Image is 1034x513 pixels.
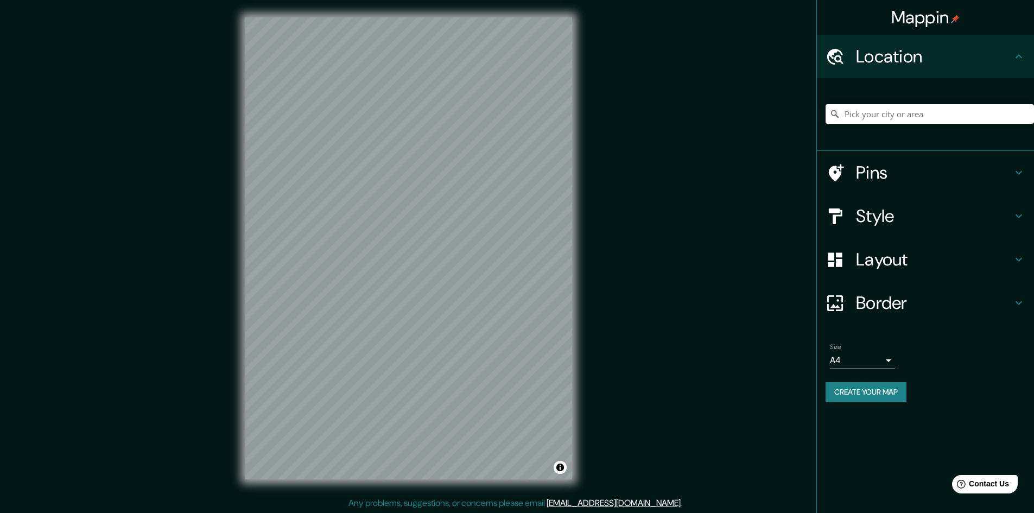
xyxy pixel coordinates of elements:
p: Any problems, suggestions, or concerns please email . [348,497,682,510]
div: . [684,497,686,510]
h4: Style [856,205,1012,227]
label: Size [830,343,841,352]
h4: Location [856,46,1012,67]
canvas: Map [245,17,572,479]
div: Pins [817,151,1034,194]
img: pin-icon.png [951,15,960,23]
button: Toggle attribution [554,461,567,474]
button: Create your map [826,382,906,402]
div: . [682,497,684,510]
div: Style [817,194,1034,238]
h4: Mappin [891,7,960,28]
div: A4 [830,352,895,369]
div: Border [817,281,1034,325]
input: Pick your city or area [826,104,1034,124]
div: Layout [817,238,1034,281]
a: [EMAIL_ADDRESS][DOMAIN_NAME] [547,497,681,509]
h4: Pins [856,162,1012,183]
h4: Layout [856,249,1012,270]
div: Location [817,35,1034,78]
h4: Border [856,292,1012,314]
iframe: Help widget launcher [937,471,1022,501]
